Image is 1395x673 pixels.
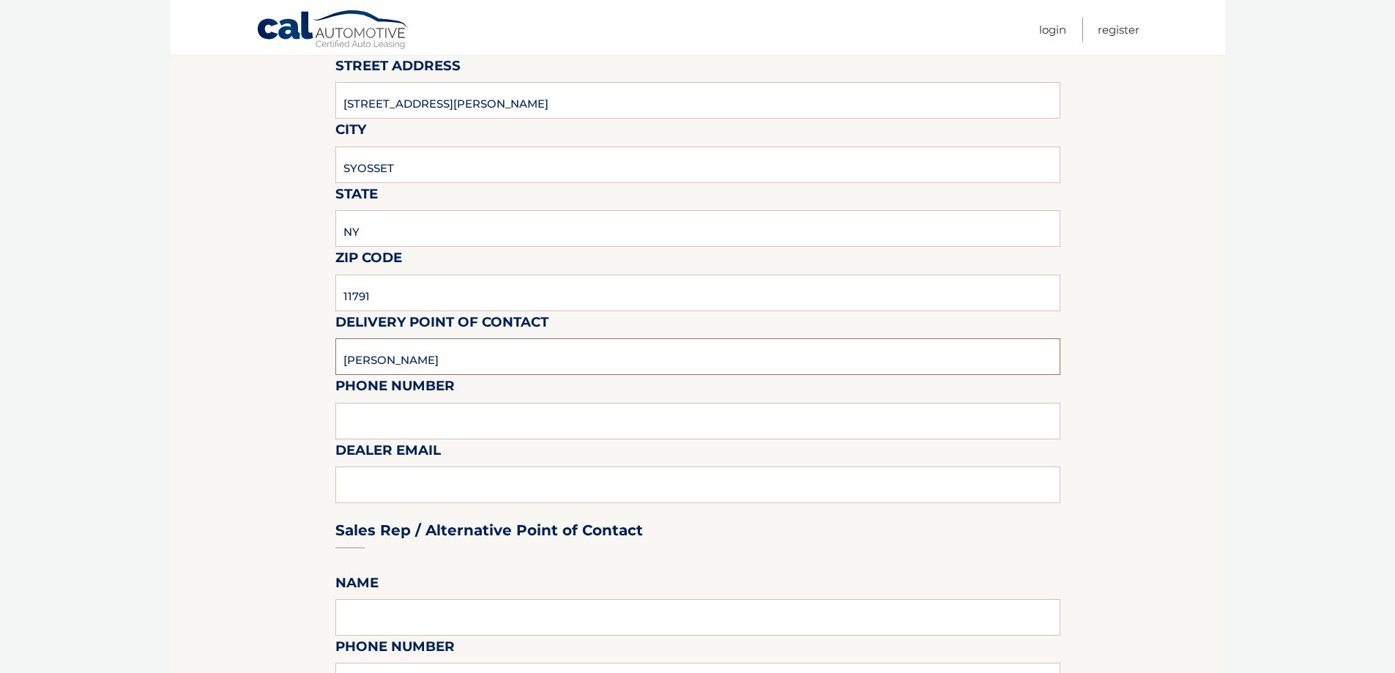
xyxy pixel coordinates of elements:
label: Street Address [335,55,461,82]
label: Phone Number [335,375,455,402]
label: Zip Code [335,247,402,274]
h3: Sales Rep / Alternative Point of Contact [335,521,643,540]
a: Login [1039,18,1066,42]
label: State [335,183,378,210]
label: City [335,119,366,146]
label: Dealer Email [335,439,441,466]
a: Register [1098,18,1139,42]
a: Cal Automotive [256,10,410,52]
label: Delivery Point of Contact [335,311,548,338]
label: Name [335,572,379,599]
label: Phone Number [335,636,455,663]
